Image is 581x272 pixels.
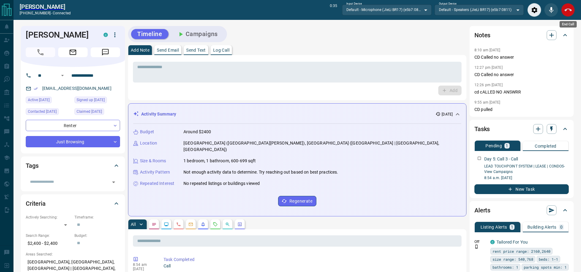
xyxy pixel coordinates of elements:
p: $2,400 - $2,400 [26,238,71,248]
div: Default - Speakers (JieLi BR17) (e5b7:0811) [435,5,524,15]
svg: Push Notification Only [474,244,479,249]
p: Activity Summary [141,111,176,117]
p: Building Alerts [527,225,556,229]
p: Around $2400 [183,129,211,135]
div: Criteria [26,196,120,211]
a: [PERSON_NAME] [20,3,71,10]
a: Tailored For You [496,240,528,244]
label: Input Device [346,2,362,6]
div: Notes [474,28,569,42]
svg: Lead Browsing Activity [164,222,169,227]
p: 1 bedroom, 1 bathroom, 600-699 sqft [183,158,256,164]
span: Contacted [DATE] [28,108,57,115]
p: 8:54 a.m. [DATE] [484,175,569,181]
svg: Calls [176,222,181,227]
svg: Email Verified [34,86,38,91]
p: 8:10 am [DATE] [474,48,500,52]
p: Location [140,140,157,146]
p: 1 [506,144,508,148]
p: Search Range: [26,233,71,238]
p: Timeframe: [74,215,120,220]
span: Signed up [DATE] [77,97,105,103]
p: Budget: [74,233,120,238]
p: CD Called no answer [474,72,569,78]
span: Email [58,47,88,57]
span: Active [DATE] [28,97,50,103]
h2: Criteria [26,199,46,208]
h1: [PERSON_NAME] [26,30,94,40]
p: Listing Alerts [481,225,507,229]
div: Tasks [474,122,569,136]
button: New Task [474,184,569,194]
p: Completed [535,144,556,148]
p: Send Text [186,48,206,52]
p: 8:54 am [133,263,154,267]
h2: Tasks [474,124,490,134]
p: [DATE] [133,267,154,271]
span: Claimed [DATE] [77,108,102,115]
svg: Listing Alerts [201,222,206,227]
div: Activity Summary[DATE] [133,108,461,120]
p: 9:55 am [DATE] [474,100,500,105]
p: 1 [511,225,513,229]
button: Open [109,178,118,186]
div: Audio Settings [527,3,541,17]
label: Output Device [439,2,456,6]
span: Message [91,47,120,57]
p: Day 5: Call 3 - Call [484,156,518,162]
p: All [131,222,136,226]
p: 0 [560,225,563,229]
p: No repeated listings or buildings viewed [183,180,260,187]
p: Not enough activity data to determine. Try reaching out based on best practices. [183,169,338,175]
p: CD Called no answer [474,54,569,61]
p: Log Call [213,48,229,52]
p: Pending [485,144,502,148]
span: parking spots min: 1 [524,264,567,270]
svg: Emails [188,222,193,227]
div: Renter [26,120,120,131]
button: Timeline [131,29,168,39]
div: Alerts [474,203,569,218]
p: [DATE] [442,112,453,117]
svg: Requests [213,222,218,227]
span: connected [53,11,71,15]
div: condos.ca [490,240,495,244]
p: Actively Searching: [26,215,71,220]
p: Call [164,263,459,269]
svg: Opportunities [225,222,230,227]
div: End Call [560,21,577,28]
svg: Agent Actions [237,222,242,227]
div: Mute [544,3,558,17]
p: Add Note [131,48,149,52]
div: Tags [26,158,120,173]
h2: Notes [474,30,490,40]
button: Campaigns [171,29,224,39]
button: Open [59,72,66,79]
div: Fri Oct 10 2025 [74,97,120,105]
span: size range: 540,768 [492,256,533,262]
p: Size & Rooms [140,158,166,164]
div: End Call [561,3,575,17]
div: Sat Oct 11 2025 [26,97,71,105]
span: Call [26,47,55,57]
p: Areas Searched: [26,252,120,257]
a: [EMAIL_ADDRESS][DOMAIN_NAME] [42,86,111,91]
div: Just Browsing [26,136,120,147]
svg: Notes [152,222,157,227]
h2: Tags [26,161,38,171]
button: Regenerate [278,196,316,206]
span: rent price range: 2160,2640 [492,248,550,254]
p: Send Email [157,48,179,52]
p: Task Completed [164,256,459,263]
span: bathrooms: 1 [492,264,518,270]
div: condos.ca [104,33,108,37]
p: 0:35 [330,3,337,17]
div: Sat Oct 11 2025 [74,108,120,117]
p: Budget [140,129,154,135]
p: CD pulled [474,106,569,113]
p: [GEOGRAPHIC_DATA] ([GEOGRAPHIC_DATA][PERSON_NAME]), [GEOGRAPHIC_DATA] ([GEOGRAPHIC_DATA] | [GEOGR... [183,140,461,153]
p: cd cALLED NO ANSWRR [474,89,569,95]
p: Off [474,239,487,244]
div: Tue Oct 14 2025 [26,108,71,117]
